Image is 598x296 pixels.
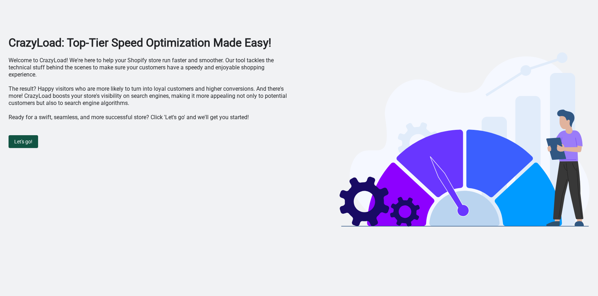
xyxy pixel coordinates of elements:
img: welcome-illustration-bf6e7d16.svg [340,50,589,227]
h1: CrazyLoad: Top-Tier Speed Optimization Made Easy! [9,36,287,50]
p: Ready for a swift, seamless, and more successful store? Click 'Let's go' and we'll get you started! [9,114,287,121]
p: Welcome to CrazyLoad! We're here to help your Shopify store run faster and smoother. Our tool tac... [9,57,287,78]
p: The result? Happy visitors who are more likely to turn into loyal customers and higher conversion... [9,85,287,107]
button: Let's go! [9,135,38,148]
span: Let's go! [14,139,32,144]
